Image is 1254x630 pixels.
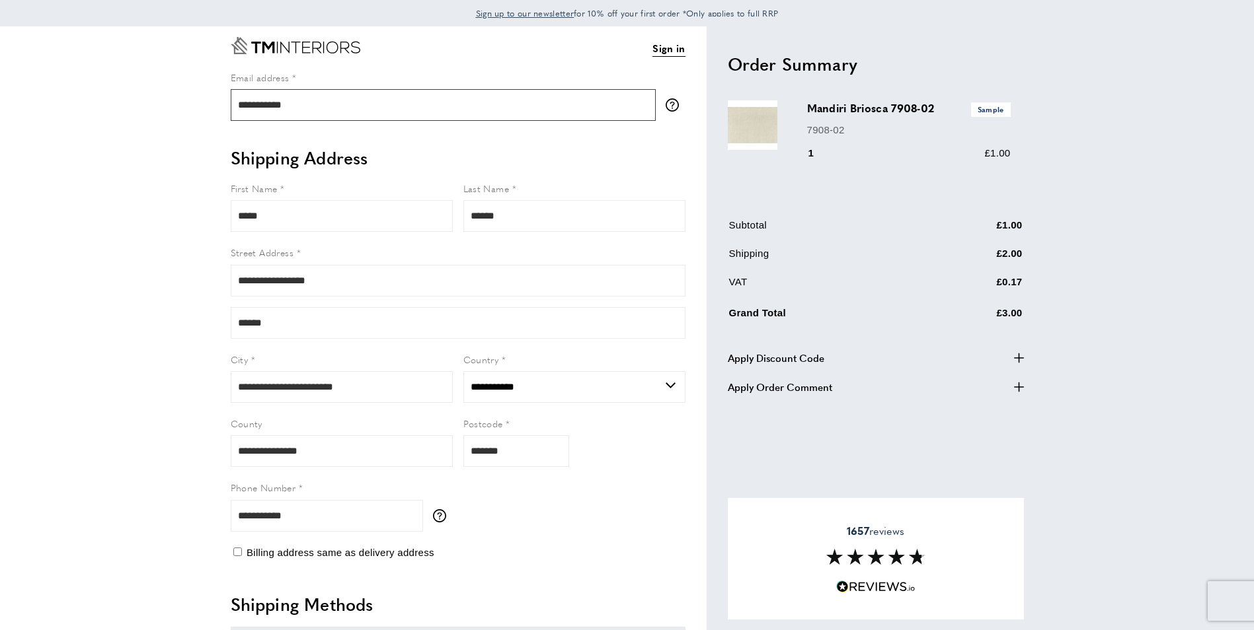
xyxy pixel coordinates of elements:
span: Street Address [231,246,294,259]
h3: Mandiri Briosca 7908-02 [807,100,1011,116]
img: Reviews.io 5 stars [836,580,916,593]
span: Billing address same as delivery address [247,547,434,558]
td: £0.17 [931,274,1023,300]
td: £3.00 [931,302,1023,331]
span: Apply Order Comment [728,379,832,395]
span: reviews [847,524,904,538]
td: Grand Total [729,302,930,331]
h2: Order Summary [728,52,1024,76]
h2: Shipping Methods [231,592,686,616]
td: £1.00 [931,217,1023,243]
input: Billing address same as delivery address [233,547,242,556]
span: Postcode [463,417,503,430]
span: Phone Number [231,481,296,494]
td: Subtotal [729,217,930,243]
h2: Shipping Address [231,146,686,170]
span: Country [463,353,499,366]
a: Sign up to our newsletter [476,7,574,20]
span: County [231,417,262,430]
strong: 1657 [847,523,869,538]
span: for 10% off your first order *Only applies to full RRP [476,7,779,19]
span: Sample [971,102,1011,116]
span: Last Name [463,182,510,195]
div: 1 [807,145,833,161]
span: City [231,353,249,366]
a: Sign in [652,40,685,57]
p: 7908-02 [807,122,1011,138]
td: £2.00 [931,246,1023,271]
td: Shipping [729,246,930,271]
img: Reviews section [826,549,925,565]
span: £1.00 [984,147,1010,158]
span: Sign up to our newsletter [476,7,574,19]
a: Go to Home page [231,37,360,54]
img: Mandiri Briosca 7908-02 [728,100,777,150]
td: VAT [729,274,930,300]
span: Apply Discount Code [728,350,824,366]
span: Email address [231,71,290,84]
button: More information [433,509,453,522]
button: More information [666,98,686,112]
span: First Name [231,182,278,195]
